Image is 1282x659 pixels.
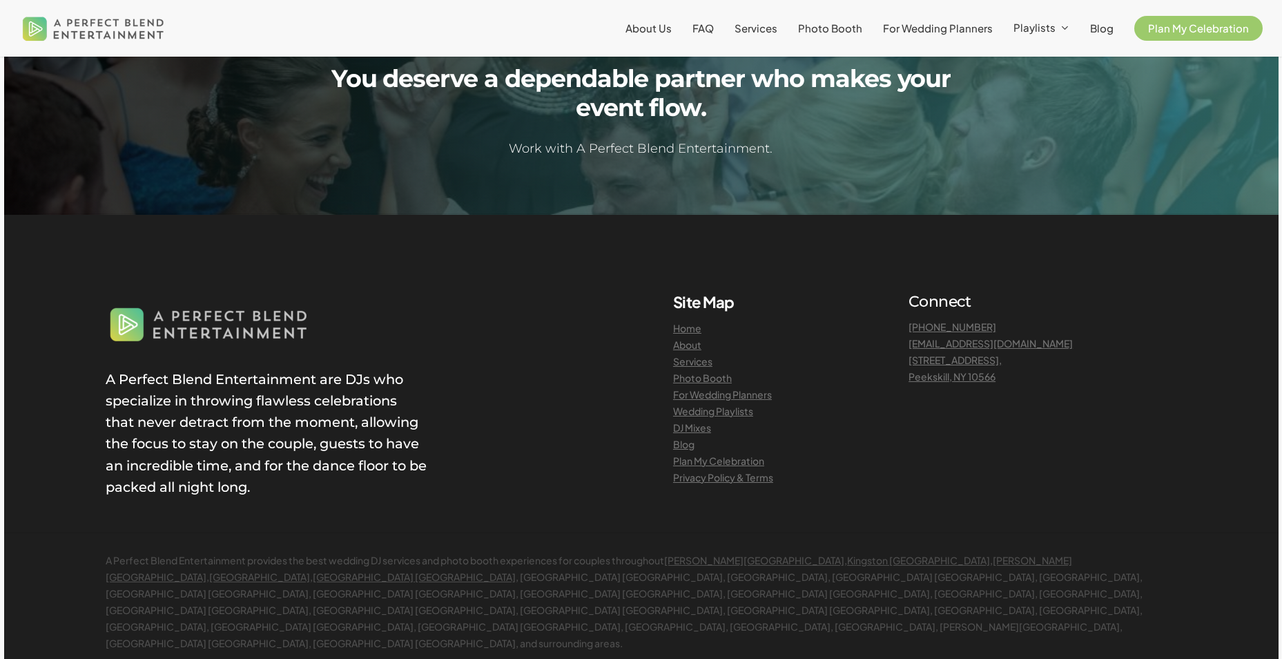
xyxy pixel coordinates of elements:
a: Plan My Celebration [673,455,764,467]
span: Photo Booth [798,21,862,35]
span: makes [810,64,891,93]
a: [PERSON_NAME][GEOGRAPHIC_DATA] [664,554,844,566]
img: A Perfect Blend Entertainment [19,6,168,51]
span: Plan My Celebration [1148,21,1249,35]
a: Kingston [GEOGRAPHIC_DATA] [847,554,990,566]
span: About Us [625,21,672,35]
a: [EMAIL_ADDRESS][DOMAIN_NAME] [909,337,1073,350]
h4: Connect [909,292,1176,312]
span: event [576,93,643,122]
span: Playlists [1013,21,1056,34]
span: flow. [649,93,706,122]
a: Services [673,355,712,367]
a: About Us [625,23,672,34]
span: a [484,64,498,93]
span: FAQ [692,21,714,35]
a: Playlists [1013,22,1069,35]
span: deserve [382,64,478,93]
a: Wedding Playlists [673,405,753,417]
span: A Perfect Blend Entertainment provides the best wedding DJ services and photo booth experiences f... [106,554,1143,649]
a: [GEOGRAPHIC_DATA] [209,571,310,583]
a: Photo Booth [673,372,732,384]
span: dependable [505,64,649,93]
a: FAQ [692,23,714,34]
a: [STREET_ADDRESS],Peekskill, NY 10566 [909,354,1002,383]
span: partner [654,64,745,93]
a: Home [673,322,701,334]
span: Blog [1090,21,1114,35]
span: your [897,64,951,93]
a: For Wedding Planners [673,388,772,401]
span: For Wedding Planners [883,21,993,35]
p: A Perfect Blend Entertainment are DJs who specialize in throwing flawless celebrations that never... [106,369,427,498]
a: Blog [673,438,695,450]
a: About [673,338,701,351]
a: Blog [1090,23,1114,34]
span: who [751,64,804,93]
a: Services [735,23,777,34]
a: Photo Booth [798,23,862,34]
span: You [331,64,377,93]
a: Privacy Policy & Terms [673,471,773,484]
b: Site Map [673,292,735,312]
a: [PHONE_NUMBER] [909,321,996,333]
h5: Work with A Perfect Blend Entertainment. [295,139,987,159]
a: DJ Mixes [673,421,711,434]
a: For Wedding Planners [883,23,993,34]
a: Plan My Celebration [1134,23,1263,34]
span: Services [735,21,777,35]
a: [GEOGRAPHIC_DATA] [GEOGRAPHIC_DATA] [313,571,516,583]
